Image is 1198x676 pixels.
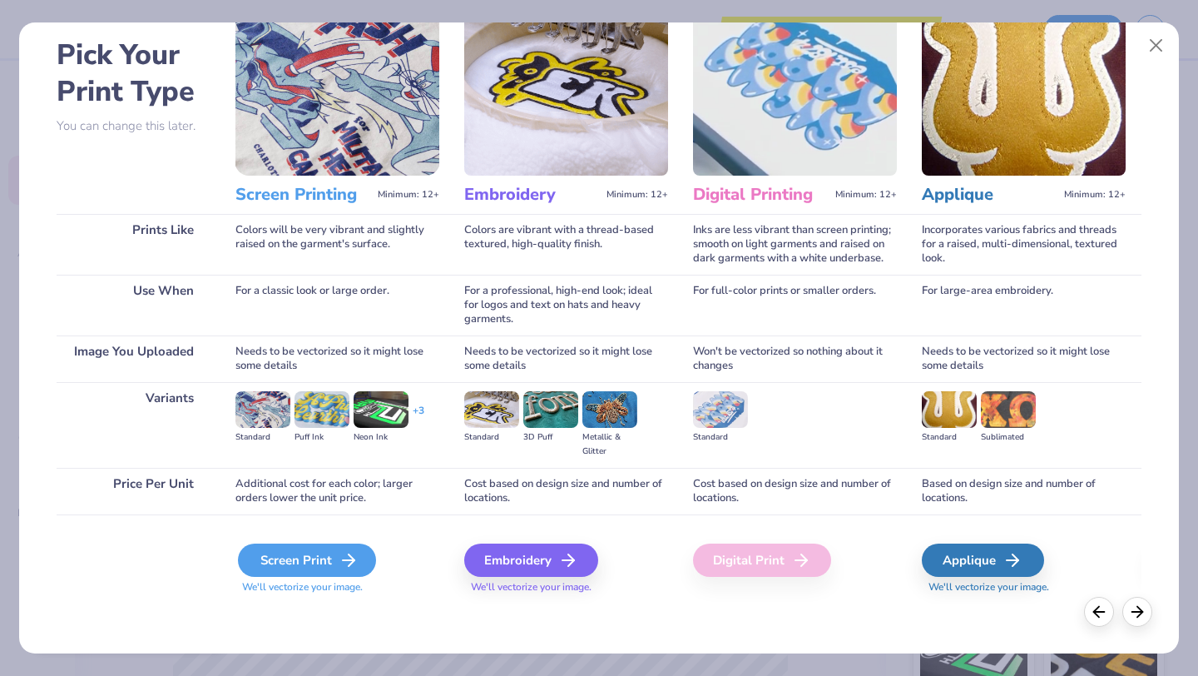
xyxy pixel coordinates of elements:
div: Colors will be very vibrant and slightly raised on the garment's surface. [235,214,439,275]
div: Puff Ink [295,430,349,445]
div: Needs to be vectorized so it might lose some details [235,336,439,382]
div: + 3 [413,404,424,432]
div: For a professional, high-end look; ideal for logos and text on hats and heavy garments. [464,275,668,336]
div: Inks are less vibrant than screen printing; smooth on light garments and raised on dark garments ... [693,214,897,275]
div: Image You Uploaded [57,336,210,382]
div: Colors are vibrant with a thread-based textured, high-quality finish. [464,214,668,275]
div: For a classic look or large order. [235,275,439,336]
div: Digital Print [693,544,831,577]
div: Sublimated [981,430,1036,445]
div: Cost based on design size and number of locations. [693,468,897,514]
span: We'll vectorize your image. [922,580,1126,594]
div: Standard [464,430,519,445]
img: 3D Puff [523,391,578,428]
div: Won't be vectorized so nothing about it changes [693,336,897,382]
div: Metallic & Glitter [582,430,637,459]
div: Embroidery [464,544,598,577]
p: You can change this later. [57,119,210,133]
h3: Applique [922,184,1057,206]
div: Variants [57,382,210,468]
div: For large-area embroidery. [922,275,1126,336]
span: Minimum: 12+ [1064,189,1126,201]
img: Neon Ink [354,391,408,428]
span: Minimum: 12+ [606,189,668,201]
div: Additional cost for each color; larger orders lower the unit price. [235,468,439,514]
div: For full-color prints or smaller orders. [693,275,897,336]
div: Screen Print [238,544,376,577]
img: Standard [464,391,519,428]
img: Applique [922,4,1126,176]
div: Prints Like [57,214,210,275]
img: Standard [693,391,748,428]
h3: Screen Printing [235,184,371,206]
img: Digital Printing [693,4,897,176]
div: Needs to be vectorized so it might lose some details [464,336,668,382]
div: Price Per Unit [57,468,210,514]
div: Standard [693,430,748,445]
div: Neon Ink [354,430,408,445]
div: Based on design size and number of locations. [922,468,1126,514]
img: Sublimated [981,391,1036,428]
img: Screen Printing [235,4,439,176]
h3: Digital Printing [693,184,829,206]
div: Cost based on design size and number of locations. [464,468,668,514]
h3: Embroidery [464,184,600,206]
button: Close [1141,30,1172,62]
div: 3D Puff [523,430,578,445]
img: Standard [922,391,977,428]
img: Standard [235,391,290,428]
img: Puff Ink [295,391,349,428]
h2: Pick Your Print Type [57,37,210,110]
div: Applique [922,544,1044,577]
img: Metallic & Glitter [582,391,637,428]
span: Minimum: 12+ [378,189,439,201]
div: Use When [57,275,210,336]
div: Standard [235,430,290,445]
span: Minimum: 12+ [835,189,897,201]
div: Needs to be vectorized so it might lose some details [922,336,1126,382]
span: We'll vectorize your image. [235,580,439,594]
img: Embroidery [464,4,668,176]
div: Incorporates various fabrics and threads for a raised, multi-dimensional, textured look. [922,214,1126,275]
span: We'll vectorize your image. [464,580,668,594]
div: Standard [922,430,977,445]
